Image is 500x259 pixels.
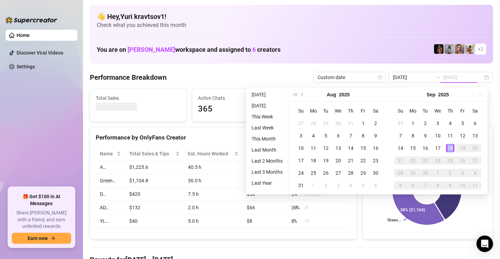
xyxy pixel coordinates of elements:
[421,119,430,127] div: 2
[297,119,305,127] div: 27
[309,119,318,127] div: 28
[347,169,355,177] div: 28
[459,156,467,165] div: 26
[243,188,287,201] td: $56
[12,210,71,230] span: Share [PERSON_NAME] with a friend, and earn unlimited rewards
[394,117,407,129] td: 2025-08-31
[291,217,302,225] span: 8 %
[347,144,355,152] div: 14
[359,169,367,177] div: 29
[427,88,436,102] button: Choose a month
[407,154,419,167] td: 2025-09-22
[444,167,456,179] td: 2025-10-02
[456,142,469,154] td: 2025-09-19
[17,32,30,38] a: Home
[456,105,469,117] th: Fr
[96,188,125,201] td: D…
[291,88,299,102] button: Last year (Control + left)
[332,179,345,192] td: 2025-09-03
[419,179,432,192] td: 2025-10-07
[446,156,454,165] div: 25
[432,142,444,154] td: 2025-09-17
[320,154,332,167] td: 2025-08-19
[419,105,432,117] th: Tu
[396,169,405,177] div: 28
[243,161,287,174] td: $30.26
[409,169,417,177] div: 29
[465,44,475,54] img: Green
[345,129,357,142] td: 2025-08-07
[295,167,307,179] td: 2025-08-24
[396,132,405,140] div: 7
[446,119,454,127] div: 4
[459,144,467,152] div: 19
[394,167,407,179] td: 2025-09-28
[322,156,330,165] div: 19
[456,129,469,142] td: 2025-09-12
[421,156,430,165] div: 23
[249,124,285,132] li: Last Week
[444,129,456,142] td: 2025-09-11
[320,167,332,179] td: 2025-08-26
[407,117,419,129] td: 2025-09-01
[434,181,442,190] div: 8
[125,174,183,188] td: $1,104.8
[469,117,481,129] td: 2025-09-06
[97,12,486,21] h4: 👋 Hey, Yuri kravtsov1 !
[332,154,345,167] td: 2025-08-20
[459,169,467,177] div: 3
[456,117,469,129] td: 2025-09-05
[446,169,454,177] div: 2
[471,119,479,127] div: 6
[438,88,449,102] button: Choose a year
[334,181,342,190] div: 3
[446,181,454,190] div: 9
[243,201,287,214] td: $66
[332,142,345,154] td: 2025-08-13
[249,113,285,121] li: This Week
[369,105,382,117] th: Sa
[446,132,454,140] div: 11
[125,147,183,161] th: Total Sales & Tips
[421,169,430,177] div: 30
[432,105,444,117] th: We
[345,105,357,117] th: Th
[347,156,355,165] div: 21
[407,167,419,179] td: 2025-09-29
[419,117,432,129] td: 2025-09-02
[322,119,330,127] div: 29
[334,156,342,165] div: 20
[347,181,355,190] div: 4
[371,132,380,140] div: 9
[471,156,479,165] div: 27
[125,201,183,214] td: $132
[369,167,382,179] td: 2025-08-30
[17,64,35,69] a: Settings
[184,161,243,174] td: 40.5 h
[50,236,55,241] span: arrow-right
[471,169,479,177] div: 4
[17,50,63,56] a: Discover Viral Videos
[345,167,357,179] td: 2025-08-28
[435,75,441,80] span: to
[345,117,357,129] td: 2025-07-31
[407,105,419,117] th: Mo
[322,181,330,190] div: 2
[419,154,432,167] td: 2025-09-23
[357,179,369,192] td: 2025-09-05
[299,88,306,102] button: Previous month (PageUp)
[432,129,444,142] td: 2025-09-10
[320,129,332,142] td: 2025-08-05
[345,142,357,154] td: 2025-08-14
[100,150,115,157] span: Name
[394,129,407,142] td: 2025-09-07
[371,169,380,177] div: 30
[307,179,320,192] td: 2025-09-01
[371,181,380,190] div: 6
[129,150,174,157] span: Total Sales & Tips
[332,105,345,117] th: We
[318,72,382,83] span: Custom date
[357,167,369,179] td: 2025-08-29
[369,129,382,142] td: 2025-08-09
[307,142,320,154] td: 2025-08-11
